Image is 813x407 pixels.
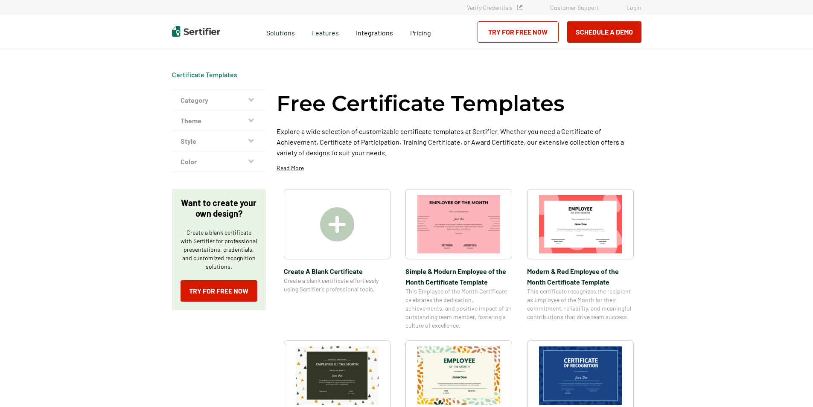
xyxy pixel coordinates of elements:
a: Try for Free Now [181,280,257,302]
a: Modern & Red Employee of the Month Certificate TemplateModern & Red Employee of the Month Certifi... [527,189,634,330]
span: This Employee of the Month Certificate celebrates the dedication, achievements, and positive impa... [405,287,512,330]
a: Certificate Templates [172,70,237,78]
span: Integrations [356,29,393,37]
img: Simple & Modern Employee of the Month Certificate Template [417,195,500,253]
img: Verified [517,5,522,10]
a: Customer Support [550,4,599,11]
span: Simple & Modern Employee of the Month Certificate Template [405,266,512,287]
button: Style [172,131,266,151]
img: Modern Dark Blue Employee of the Month Certificate Template [539,346,622,405]
img: Simple and Patterned Employee of the Month Certificate Template [417,346,500,405]
p: Explore a wide selection of customizable certificate templates at Sertifier. Whether you need a C... [277,126,641,158]
span: This certificate recognizes the recipient as Employee of the Month for their commitment, reliabil... [527,287,634,321]
span: Features [312,26,339,37]
a: Verify Credentials [467,4,522,11]
span: Create A Blank Certificate [284,266,390,276]
img: Create A Blank Certificate [320,207,354,241]
button: Color [172,151,266,172]
img: Sertifier | Digital Credentialing Platform [172,26,220,37]
button: Category [172,90,266,110]
span: Solutions [266,26,295,37]
p: Want to create your own design? [181,198,257,219]
img: Simple & Colorful Employee of the Month Certificate Template [296,346,379,405]
p: Read More [277,164,304,172]
a: Pricing [410,26,431,37]
span: Create a blank certificate effortlessly using Sertifier’s professional tools. [284,276,390,294]
img: Modern & Red Employee of the Month Certificate Template [539,195,622,253]
button: Theme [172,110,266,131]
a: Try for Free Now [478,21,559,43]
span: Pricing [410,29,431,37]
span: Modern & Red Employee of the Month Certificate Template [527,266,634,287]
h1: Free Certificate Templates [277,90,565,117]
p: Create a blank certificate with Sertifier for professional presentations, credentials, and custom... [181,228,257,271]
a: Login [627,4,641,11]
a: Integrations [356,26,393,37]
div: Breadcrumb [172,70,237,79]
a: Simple & Modern Employee of the Month Certificate TemplateSimple & Modern Employee of the Month C... [405,189,512,330]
